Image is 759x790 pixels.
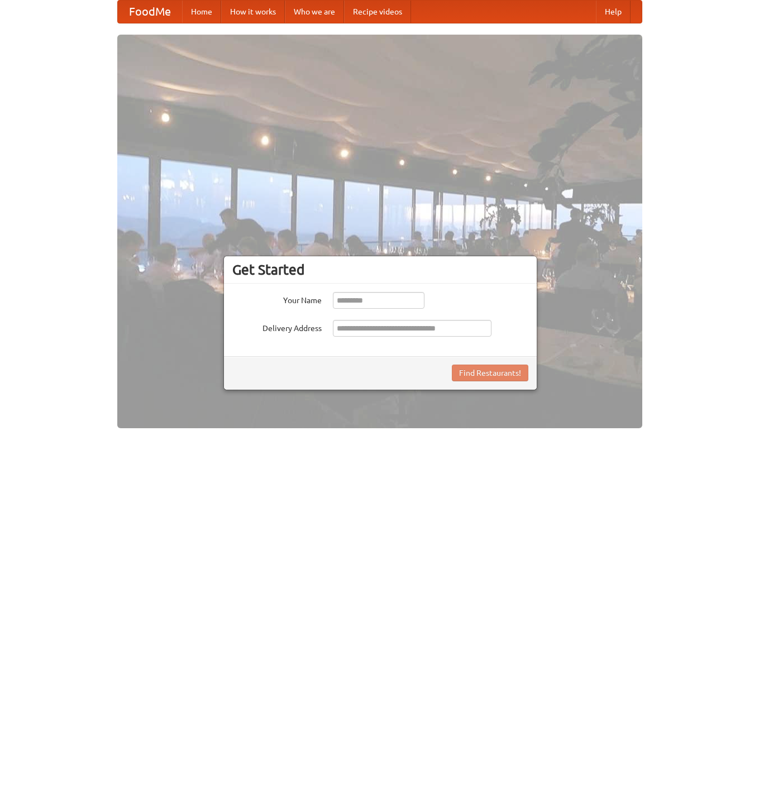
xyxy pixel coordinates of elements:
[452,365,528,381] button: Find Restaurants!
[344,1,411,23] a: Recipe videos
[285,1,344,23] a: Who we are
[118,1,182,23] a: FoodMe
[232,261,528,278] h3: Get Started
[232,292,322,306] label: Your Name
[596,1,631,23] a: Help
[221,1,285,23] a: How it works
[182,1,221,23] a: Home
[232,320,322,334] label: Delivery Address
